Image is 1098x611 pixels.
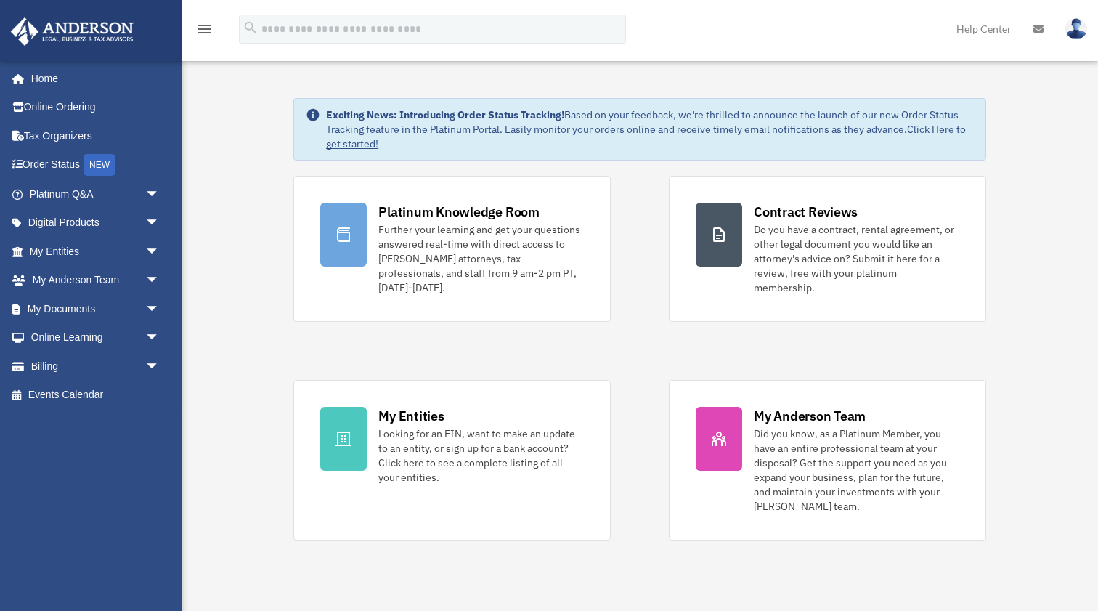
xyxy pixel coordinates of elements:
[145,352,174,381] span: arrow_drop_down
[145,266,174,296] span: arrow_drop_down
[10,352,182,381] a: Billingarrow_drop_down
[326,108,564,121] strong: Exciting News: Introducing Order Status Tracking!
[10,381,182,410] a: Events Calendar
[754,426,959,514] div: Did you know, as a Platinum Member, you have an entire professional team at your disposal? Get th...
[669,380,986,541] a: My Anderson Team Did you know, as a Platinum Member, you have an entire professional team at your...
[243,20,259,36] i: search
[326,108,974,151] div: Based on your feedback, we're thrilled to announce the launch of our new Order Status Tracking fe...
[378,203,540,221] div: Platinum Knowledge Room
[293,176,611,322] a: Platinum Knowledge Room Further your learning and get your questions answered real-time with dire...
[378,222,584,295] div: Further your learning and get your questions answered real-time with direct access to [PERSON_NAM...
[754,203,858,221] div: Contract Reviews
[10,209,182,238] a: Digital Productsarrow_drop_down
[84,154,115,176] div: NEW
[378,426,584,485] div: Looking for an EIN, want to make an update to an entity, or sign up for a bank account? Click her...
[145,294,174,324] span: arrow_drop_down
[196,25,213,38] a: menu
[7,17,138,46] img: Anderson Advisors Platinum Portal
[145,179,174,209] span: arrow_drop_down
[10,121,182,150] a: Tax Organizers
[10,266,182,295] a: My Anderson Teamarrow_drop_down
[145,237,174,267] span: arrow_drop_down
[754,407,866,425] div: My Anderson Team
[754,222,959,295] div: Do you have a contract, rental agreement, or other legal document you would like an attorney's ad...
[10,179,182,209] a: Platinum Q&Aarrow_drop_down
[1065,18,1087,39] img: User Pic
[326,123,966,150] a: Click Here to get started!
[10,64,174,93] a: Home
[10,294,182,323] a: My Documentsarrow_drop_down
[378,407,444,425] div: My Entities
[10,237,182,266] a: My Entitiesarrow_drop_down
[196,20,213,38] i: menu
[669,176,986,322] a: Contract Reviews Do you have a contract, rental agreement, or other legal document you would like...
[10,323,182,352] a: Online Learningarrow_drop_down
[10,93,182,122] a: Online Ordering
[145,209,174,238] span: arrow_drop_down
[293,380,611,541] a: My Entities Looking for an EIN, want to make an update to an entity, or sign up for a bank accoun...
[10,150,182,180] a: Order StatusNEW
[145,323,174,353] span: arrow_drop_down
